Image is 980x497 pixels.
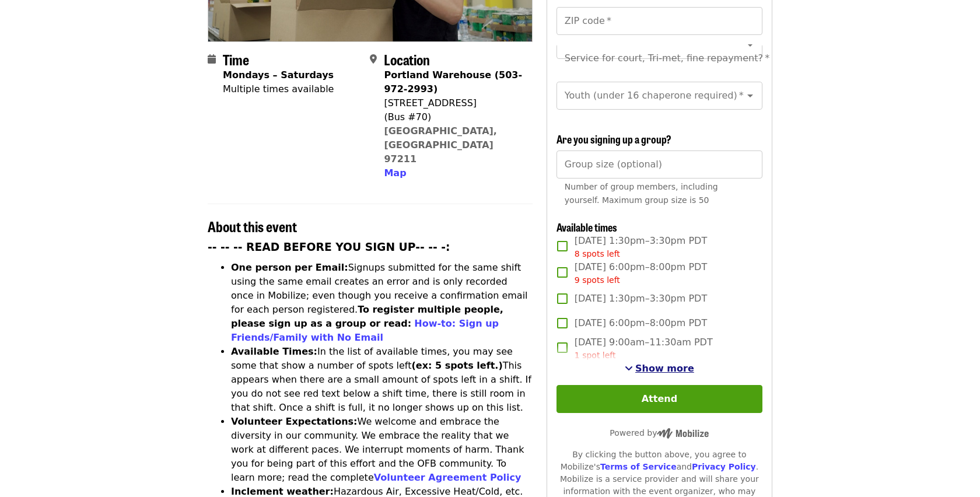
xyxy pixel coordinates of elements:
[742,87,758,104] button: Open
[370,54,377,65] i: map-marker-alt icon
[411,360,502,371] strong: (ex: 5 spots left.)
[384,166,406,180] button: Map
[575,275,620,285] span: 9 spots left
[231,262,348,273] strong: One person per Email:
[556,7,762,35] input: ZIP code
[556,219,617,235] span: Available times
[384,110,523,124] div: (Bus #70)
[384,125,497,164] a: [GEOGRAPHIC_DATA], [GEOGRAPHIC_DATA] 97211
[231,304,503,329] strong: To register multiple people, please sign up as a group or read:
[208,216,297,236] span: About this event
[231,416,358,427] strong: Volunteer Expectations:
[575,249,620,258] span: 8 spots left
[223,49,249,69] span: Time
[208,54,216,65] i: calendar icon
[231,345,533,415] li: In the list of available times, you may see some that show a number of spots left This appears wh...
[575,335,713,362] span: [DATE] 9:00am–11:30am PDT
[692,462,756,471] a: Privacy Policy
[575,351,616,360] span: 1 spot left
[635,363,694,374] span: Show more
[575,292,707,306] span: [DATE] 1:30pm–3:30pm PDT
[575,260,707,286] span: [DATE] 6:00pm–8:00pm PDT
[231,318,499,343] a: How-to: Sign up Friends/Family with No Email
[384,167,406,178] span: Map
[657,428,709,439] img: Powered by Mobilize
[223,82,334,96] div: Multiple times available
[384,96,523,110] div: [STREET_ADDRESS]
[556,150,762,178] input: [object Object]
[384,49,430,69] span: Location
[231,415,533,485] li: We welcome and embrace the diversity in our community. We embrace the reality that we work at dif...
[742,37,758,53] button: Open
[231,486,334,497] strong: Inclement weather:
[208,241,450,253] strong: -- -- -- READ BEFORE YOU SIGN UP-- -- -:
[556,385,762,413] button: Attend
[223,69,334,80] strong: Mondays – Saturdays
[600,462,677,471] a: Terms of Service
[565,182,718,205] span: Number of group members, including yourself. Maximum group size is 50
[384,69,522,94] strong: Portland Warehouse (503-972-2993)
[231,346,317,357] strong: Available Times:
[575,316,707,330] span: [DATE] 6:00pm–8:00pm PDT
[556,131,671,146] span: Are you signing up a group?
[231,261,533,345] li: Signups submitted for the same shift using the same email creates an error and is only recorded o...
[575,234,707,260] span: [DATE] 1:30pm–3:30pm PDT
[374,472,521,483] a: Volunteer Agreement Policy
[610,428,709,437] span: Powered by
[625,362,694,376] button: See more timeslots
